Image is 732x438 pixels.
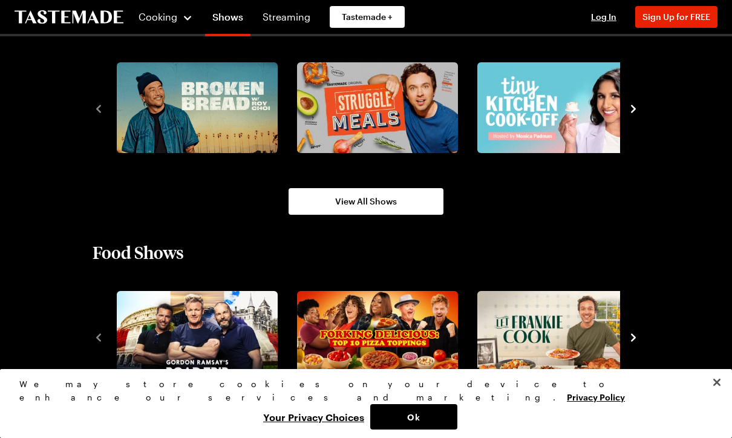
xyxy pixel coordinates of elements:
button: Close [704,369,730,396]
div: 2 / 10 [292,287,472,385]
button: Your Privacy Choices [257,404,370,430]
a: Struggle Meals [295,62,456,153]
button: Cooking [138,2,193,31]
span: Cooking [139,11,177,22]
button: Ok [370,404,457,430]
button: Sign Up for FREE [635,6,717,28]
div: 1 / 8 [112,59,292,157]
img: Broken Bread [117,62,278,153]
img: Struggle Meals [297,62,458,153]
div: 1 / 10 [112,287,292,385]
a: To Tastemade Home Page [15,10,123,24]
button: navigate to next item [627,329,639,344]
span: Tastemade + [342,11,393,23]
div: 3 / 10 [472,287,653,385]
a: More information about your privacy, opens in a new tab [567,391,625,402]
span: View All Shows [335,195,397,208]
span: Log In [591,11,616,22]
a: Let Frankie Cook [475,291,636,382]
div: Privacy [19,378,702,430]
img: Let Frankie Cook [477,291,638,382]
a: Gordon Ramsay's Road Trip [114,291,275,382]
div: We may store cookies on your device to enhance our services and marketing. [19,378,702,404]
a: Broken Bread [114,62,275,153]
button: navigate to previous item [93,100,105,115]
a: View All Shows [289,188,443,215]
button: navigate to next item [627,100,639,115]
img: Tiny Kitchen Cook-Off [477,62,638,153]
img: Forking Delicious: Top 10 Pizza Toppings [297,291,458,382]
button: navigate to previous item [93,329,105,344]
a: Shows [205,2,250,36]
div: 2 / 8 [292,59,472,157]
a: Tiny Kitchen Cook-Off [475,62,636,153]
div: 3 / 8 [472,59,653,157]
h2: Food Shows [93,241,184,263]
button: Log In [580,11,628,23]
a: Forking Delicious: Top 10 Pizza Toppings [295,291,456,382]
img: Gordon Ramsay's Road Trip [117,291,278,382]
a: Tastemade + [330,6,405,28]
span: Sign Up for FREE [642,11,710,22]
